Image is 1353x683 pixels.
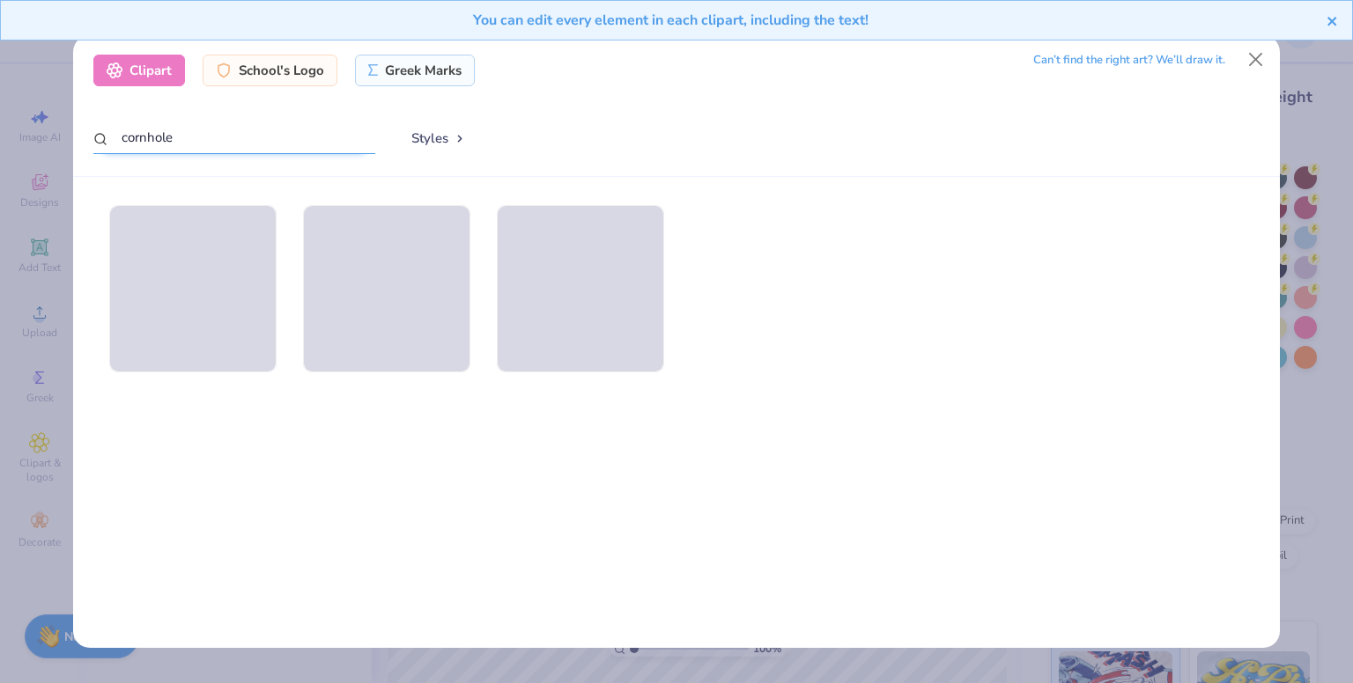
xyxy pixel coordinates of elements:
input: Search by name [93,121,375,154]
div: Can’t find the right art? We’ll draw it. [1033,45,1225,76]
button: close [1327,10,1339,31]
div: Clipart [93,55,185,86]
button: Close [1239,43,1273,77]
button: Styles [393,121,484,155]
div: Greek Marks [355,55,476,86]
div: School's Logo [203,55,337,86]
div: You can edit every element in each clipart, including the text! [14,10,1327,31]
